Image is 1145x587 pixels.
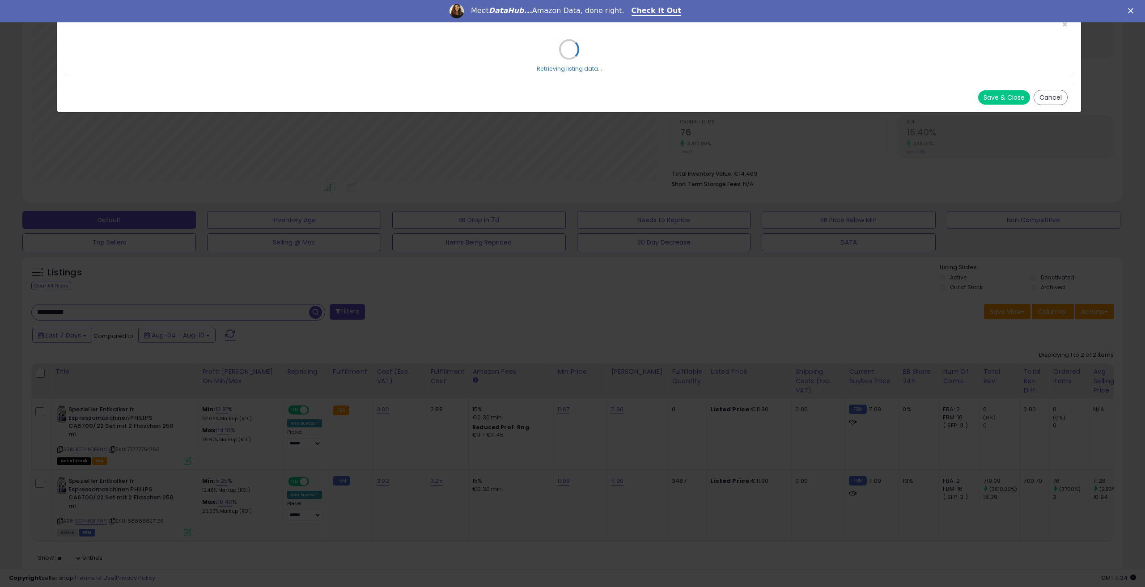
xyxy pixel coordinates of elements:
a: Check It Out [632,6,682,16]
div: Retrieving listing data... [537,65,602,73]
div: Close [1128,8,1137,13]
i: DataHub... [489,6,532,15]
button: Cancel [1034,90,1068,105]
button: Save & Close [978,90,1030,105]
div: Meet Amazon Data, done right. [471,6,624,15]
span: × [1062,18,1068,31]
img: Profile image for Georgie [450,4,464,18]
